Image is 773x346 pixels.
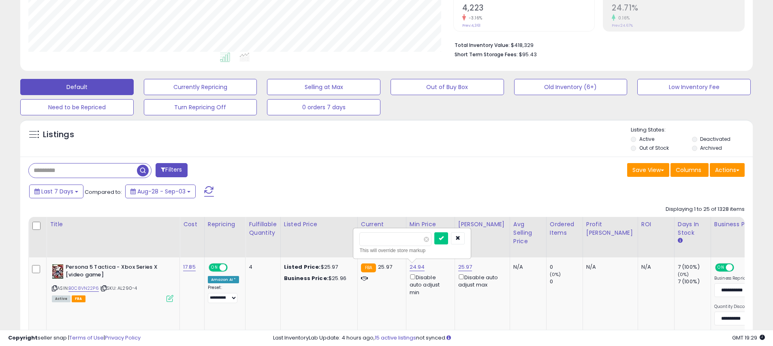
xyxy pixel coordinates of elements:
[284,275,351,282] div: $25.96
[550,220,579,237] div: Ordered Items
[85,188,122,196] span: Compared to:
[462,3,595,14] h2: 4,223
[52,295,70,302] span: All listings currently available for purchase on Amazon
[700,144,722,151] label: Archived
[273,334,765,342] div: Last InventoryLab Update: 4 hours ago, not synced.
[550,271,561,278] small: (0%)
[462,23,480,28] small: Prev: 4,361
[513,263,540,271] div: N/A
[641,263,668,271] div: N/A
[586,263,632,271] div: N/A
[458,263,472,271] a: 25.97
[226,264,239,271] span: OFF
[612,3,744,14] h2: 24.71%
[125,185,196,198] button: Aug-28 - Sep-03
[391,79,504,95] button: Out of Buy Box
[156,163,187,177] button: Filters
[733,264,746,271] span: OFF
[41,187,73,195] span: Last 7 Days
[267,79,380,95] button: Selling at Max
[586,220,634,237] div: Profit [PERSON_NAME]
[100,285,137,291] span: | SKU: AL290-4
[209,264,220,271] span: ON
[513,220,543,246] div: Avg Selling Price
[678,237,683,244] small: Days In Stock.
[8,334,38,342] strong: Copyright
[249,263,274,271] div: 4
[183,263,196,271] a: 17.85
[144,99,257,115] button: Turn Repricing Off
[455,40,739,49] li: $418,329
[678,220,707,237] div: Days In Stock
[714,276,773,281] label: Business Repricing Strategy:
[20,99,134,115] button: Need to be Repriced
[375,334,416,342] a: 15 active listings
[666,206,745,213] div: Displaying 1 to 25 of 1328 items
[514,79,628,95] button: Old Inventory (6+)
[458,220,506,229] div: [PERSON_NAME]
[455,42,510,49] b: Total Inventory Value:
[69,334,104,342] a: Terms of Use
[361,220,403,237] div: Current Buybox Price
[519,51,537,58] span: $95.43
[639,136,654,142] label: Active
[183,220,201,229] div: Cost
[671,163,709,177] button: Columns
[284,263,321,271] b: Listed Price:
[716,264,726,271] span: ON
[105,334,141,342] a: Privacy Policy
[249,220,277,237] div: Fulfillable Quantity
[20,79,134,95] button: Default
[144,79,257,95] button: Currently Repricing
[66,263,164,280] b: Persona 5 Tactica - Xbox Series X [video game]
[43,129,74,140] h5: Listings
[208,285,239,303] div: Preset:
[458,273,504,289] div: Disable auto adjust max
[678,271,689,278] small: (0%)
[8,334,141,342] div: seller snap | |
[466,15,483,21] small: -3.16%
[410,273,448,296] div: Disable auto adjust min
[615,15,630,21] small: 0.16%
[678,278,711,285] div: 7 (100%)
[714,304,773,310] label: Quantity Discount Strategy:
[641,220,671,229] div: ROI
[631,126,752,134] p: Listing States:
[627,163,669,177] button: Save View
[208,220,242,229] div: Repricing
[700,136,730,142] label: Deactivated
[410,263,425,271] a: 24.94
[284,220,354,229] div: Listed Price
[68,285,99,292] a: B0C8VN22P6
[550,278,583,285] div: 0
[52,263,173,301] div: ASIN:
[29,185,83,198] button: Last 7 Days
[267,99,380,115] button: 0 orders 7 days
[52,263,64,280] img: 51p-7UgobjL._SL40_.jpg
[732,334,765,342] span: 2025-09-11 19:29 GMT
[710,163,745,177] button: Actions
[72,295,85,302] span: FBA
[378,263,392,271] span: 25.97
[208,276,239,283] div: Amazon AI *
[137,187,186,195] span: Aug-28 - Sep-03
[50,220,176,229] div: Title
[550,263,583,271] div: 0
[359,246,465,255] div: This will override store markup
[284,274,329,282] b: Business Price:
[361,263,376,272] small: FBA
[284,263,351,271] div: $25.97
[612,23,633,28] small: Prev: 24.67%
[455,51,518,58] b: Short Term Storage Fees:
[676,166,701,174] span: Columns
[639,144,669,151] label: Out of Stock
[637,79,751,95] button: Low Inventory Fee
[410,220,451,229] div: Min Price
[678,263,711,271] div: 7 (100%)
